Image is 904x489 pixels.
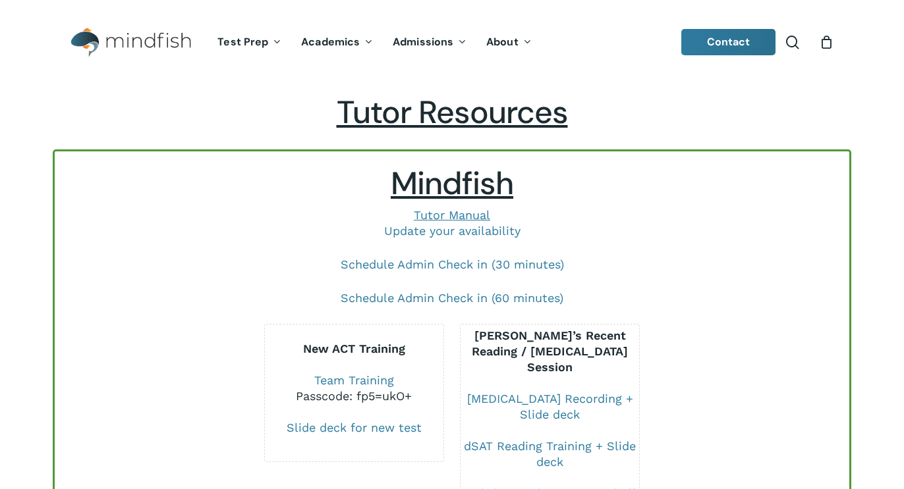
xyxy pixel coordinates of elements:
header: Main Menu [53,18,851,67]
a: Contact [681,29,776,55]
a: Academics [291,37,383,48]
a: Update your availability [384,224,521,238]
a: dSAT Reading Training + Slide deck [464,439,636,469]
a: Team Training [314,373,394,387]
span: Contact [707,35,750,49]
span: Tutor Resources [337,91,568,133]
a: Schedule Admin Check in (30 minutes) [341,257,564,271]
a: Admissions [383,37,476,48]
span: Test Prep [217,35,268,49]
span: Admissions [393,35,453,49]
a: Schedule Admin Check in (60 minutes) [341,291,563,305]
a: Test Prep [208,37,291,48]
b: [PERSON_NAME]’s Recent Reading / [MEDICAL_DATA] Session [472,328,628,374]
a: [MEDICAL_DATA] Recording + Slide deck [467,392,633,421]
span: Mindfish [391,163,513,204]
a: About [476,37,542,48]
div: Passcode: fp5=ukO+ [265,388,443,404]
a: Slide deck for new test [287,421,422,434]
b: New ACT Training [303,342,405,355]
a: Tutor Manual [414,208,490,222]
nav: Main Menu [208,18,541,67]
span: Academics [301,35,360,49]
span: About [486,35,519,49]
